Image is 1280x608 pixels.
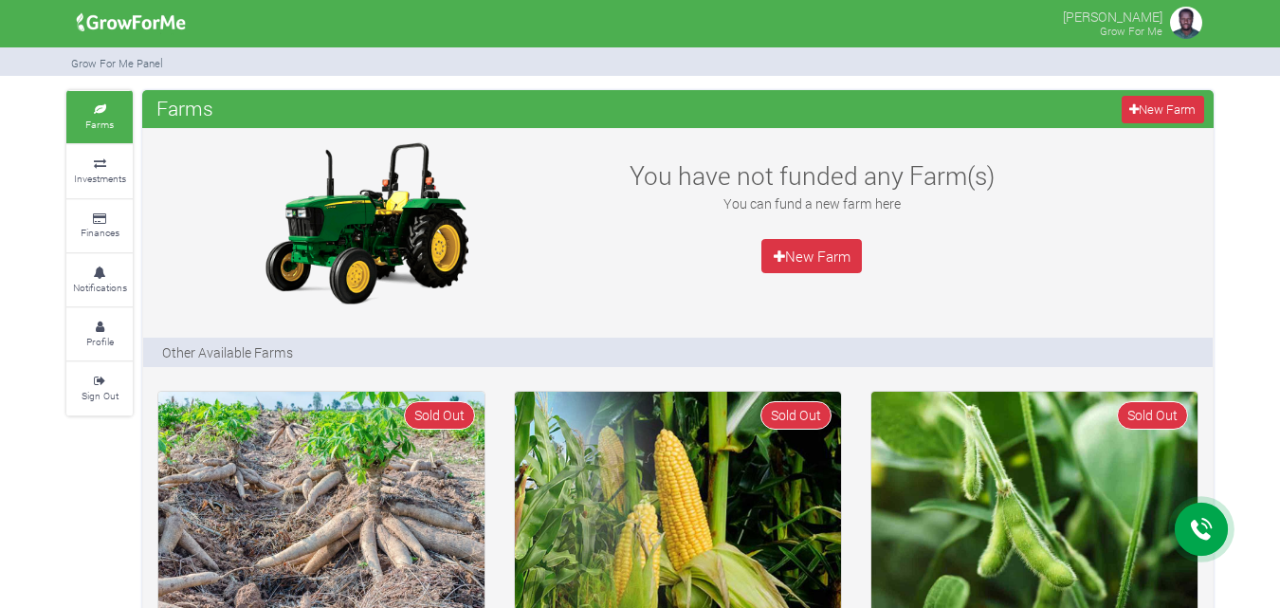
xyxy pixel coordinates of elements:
[162,342,293,362] p: Other Available Farms
[1117,401,1188,429] span: Sold Out
[760,401,832,429] span: Sold Out
[81,226,119,239] small: Finances
[66,200,133,252] a: Finances
[73,281,127,294] small: Notifications
[66,308,133,360] a: Profile
[74,172,126,185] small: Investments
[761,239,862,273] a: New Farm
[66,362,133,415] a: Sign Out
[71,56,163,70] small: Grow For Me Panel
[404,401,475,429] span: Sold Out
[247,138,485,308] img: growforme image
[82,389,119,402] small: Sign Out
[66,145,133,197] a: Investments
[1100,24,1162,38] small: Grow For Me
[70,4,192,42] img: growforme image
[66,254,133,306] a: Notifications
[152,89,218,127] span: Farms
[85,118,114,131] small: Farms
[66,91,133,143] a: Farms
[606,160,1017,191] h3: You have not funded any Farm(s)
[1063,4,1162,27] p: [PERSON_NAME]
[606,193,1017,213] p: You can fund a new farm here
[1167,4,1205,42] img: growforme image
[86,335,114,348] small: Profile
[1122,96,1204,123] a: New Farm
